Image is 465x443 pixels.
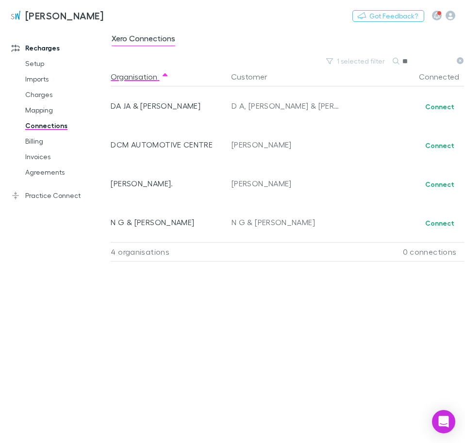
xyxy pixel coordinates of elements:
[231,67,279,86] button: Customer
[10,10,21,21] img: Sinclair Wilson's Logo
[111,242,227,262] div: 4 organisations
[111,86,218,125] div: DA JA & [PERSON_NAME]
[232,203,341,242] div: N G & [PERSON_NAME]
[2,40,109,56] a: Recharges
[344,242,460,262] div: 0 connections
[232,164,341,203] div: [PERSON_NAME]
[111,164,218,203] div: [PERSON_NAME].
[419,101,461,113] button: Connect
[112,33,175,46] span: Xero Connections
[16,102,109,118] a: Mapping
[16,118,109,133] a: Connections
[16,56,109,71] a: Setup
[432,410,455,433] div: Open Intercom Messenger
[25,10,103,21] h3: [PERSON_NAME]
[4,4,109,27] a: [PERSON_NAME]
[16,133,109,149] a: Billing
[352,10,424,22] button: Got Feedback?
[16,164,109,180] a: Agreements
[321,55,391,67] button: 1 selected filter
[16,71,109,87] a: Imports
[232,125,341,164] div: [PERSON_NAME]
[419,140,461,151] button: Connect
[232,86,341,125] div: D A, [PERSON_NAME] & [PERSON_NAME]
[419,217,461,229] button: Connect
[111,67,169,86] button: Organisation
[2,188,109,203] a: Practice Connect
[111,203,218,242] div: N G & [PERSON_NAME]
[419,179,461,190] button: Connect
[16,87,109,102] a: Charges
[111,125,218,164] div: DCM AUTOMOTIVE CENTRE
[16,149,109,164] a: Invoices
